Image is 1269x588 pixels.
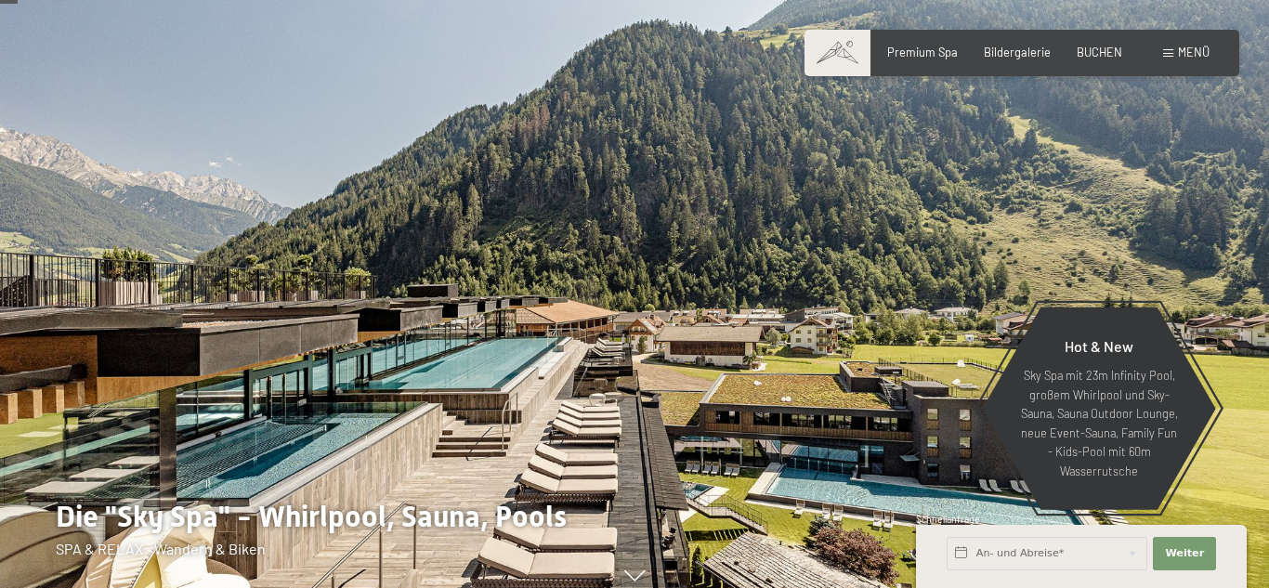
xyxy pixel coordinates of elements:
[1165,546,1204,561] span: Weiter
[1153,537,1216,570] button: Weiter
[887,45,958,59] a: Premium Spa
[1178,45,1210,59] span: Menü
[1018,366,1180,480] p: Sky Spa mit 23m Infinity Pool, großem Whirlpool und Sky-Sauna, Sauna Outdoor Lounge, neue Event-S...
[981,307,1217,511] a: Hot & New Sky Spa mit 23m Infinity Pool, großem Whirlpool und Sky-Sauna, Sauna Outdoor Lounge, ne...
[916,514,980,525] span: Schnellanfrage
[1065,337,1133,355] span: Hot & New
[1077,45,1122,59] a: BUCHEN
[984,45,1051,59] a: Bildergalerie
